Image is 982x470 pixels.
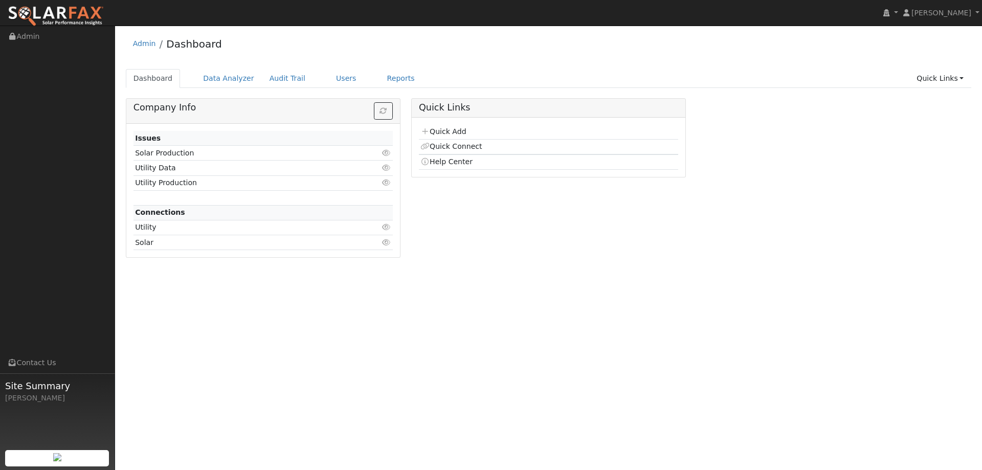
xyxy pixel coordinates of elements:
td: Solar Production [133,146,351,161]
span: Site Summary [5,379,109,393]
a: Reports [380,69,422,88]
h5: Quick Links [419,102,678,113]
h5: Company Info [133,102,393,113]
a: Dashboard [126,69,181,88]
a: Data Analyzer [195,69,262,88]
a: Quick Links [909,69,971,88]
img: SolarFax [8,6,104,27]
td: Solar [133,235,351,250]
i: Click to view [382,149,391,156]
i: Click to view [382,164,391,171]
td: Utility Data [133,161,351,175]
img: retrieve [53,453,61,461]
a: Audit Trail [262,69,313,88]
a: Admin [133,39,156,48]
div: [PERSON_NAME] [5,393,109,404]
i: Click to view [382,179,391,186]
strong: Connections [135,208,185,216]
a: Dashboard [166,38,222,50]
strong: Issues [135,134,161,142]
span: [PERSON_NAME] [911,9,971,17]
td: Utility Production [133,175,351,190]
a: Quick Add [420,127,466,136]
a: Users [328,69,364,88]
td: Utility [133,220,351,235]
i: Click to view [382,223,391,231]
a: Quick Connect [420,142,482,150]
a: Help Center [420,158,473,166]
i: Click to view [382,239,391,246]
